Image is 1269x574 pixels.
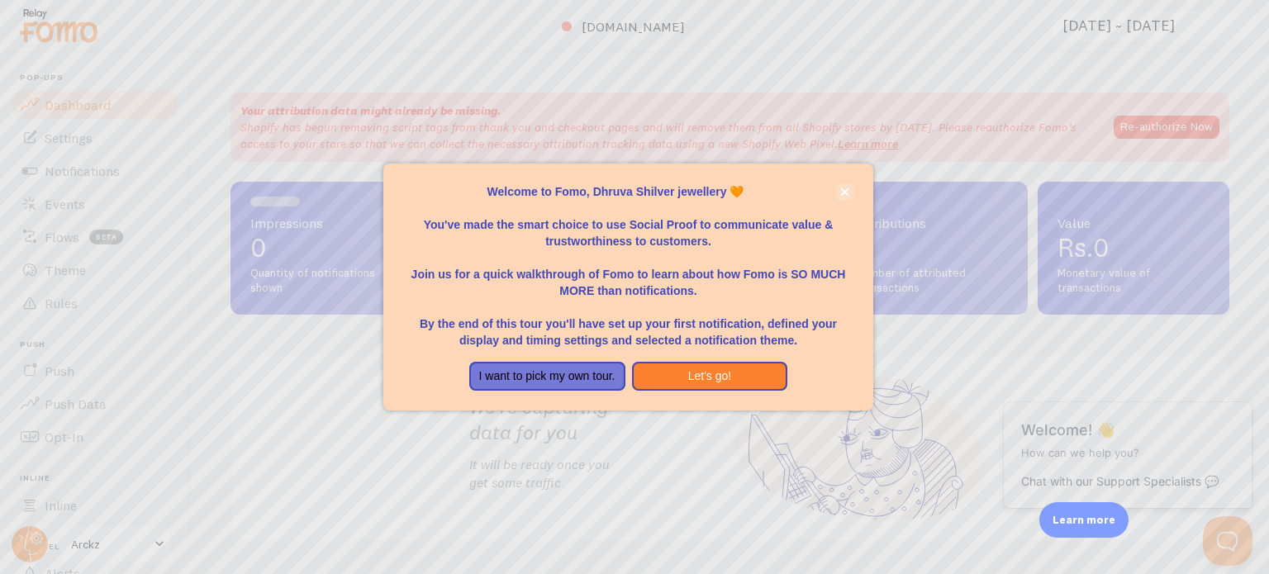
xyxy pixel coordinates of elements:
div: Welcome to Fomo, Dhruva Shilver jewellery 🧡You&amp;#39;ve made the smart choice to use Social Pro... [383,164,872,411]
button: Let's go! [632,362,788,391]
button: I want to pick my own tour. [469,362,625,391]
p: By the end of this tour you'll have set up your first notification, defined your display and timi... [403,299,853,349]
button: close, [836,183,853,201]
p: Welcome to Fomo, Dhruva Shilver jewellery 🧡 [403,183,853,200]
p: Join us for a quick walkthrough of Fomo to learn about how Fomo is SO MUCH MORE than notifications. [403,249,853,299]
p: Learn more [1053,512,1115,528]
p: You've made the smart choice to use Social Proof to communicate value & trustworthiness to custom... [403,200,853,249]
div: Learn more [1039,502,1129,538]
